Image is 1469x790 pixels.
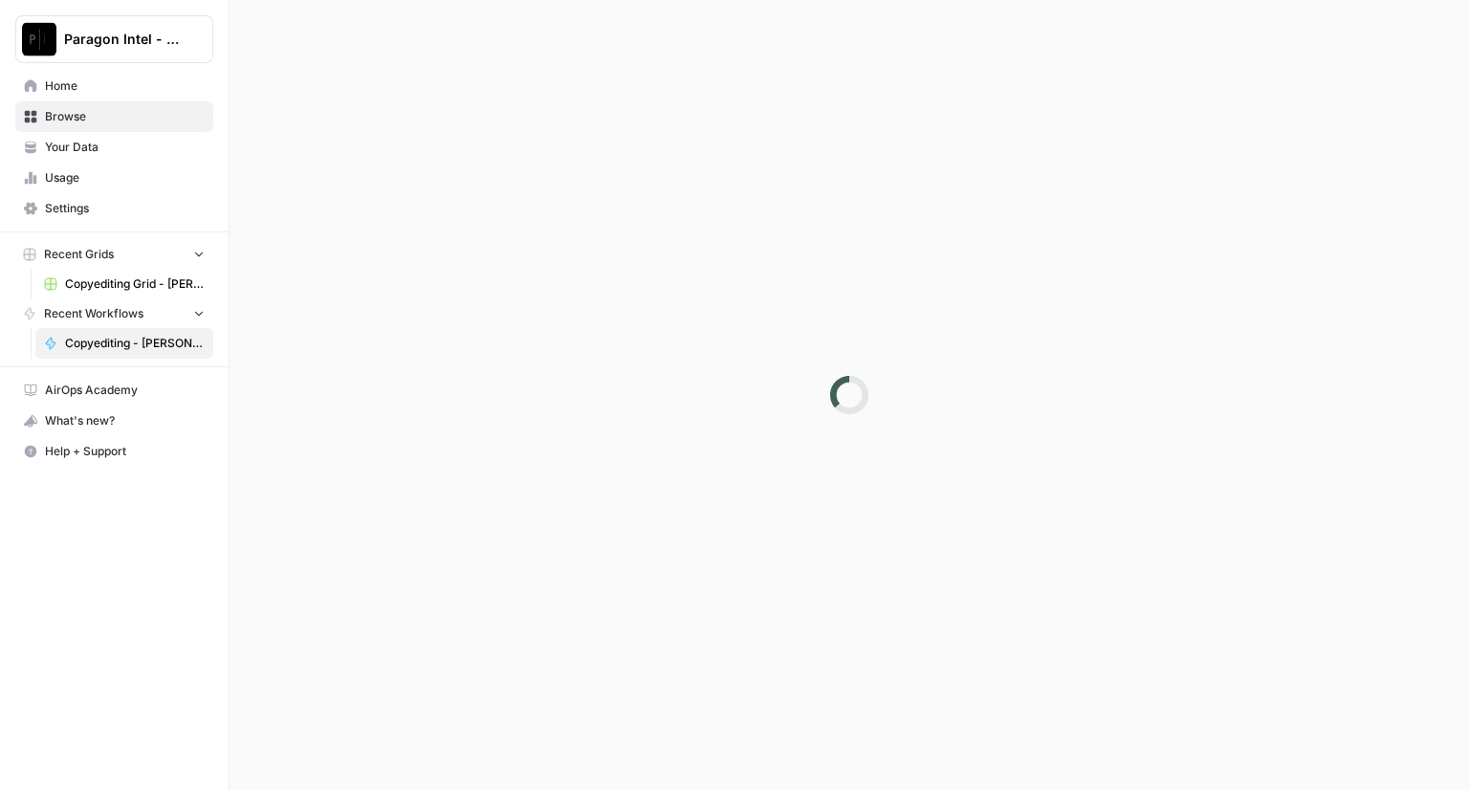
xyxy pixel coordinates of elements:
span: Settings [45,200,205,217]
span: Usage [45,169,205,187]
span: Copyediting Grid - [PERSON_NAME] [65,275,205,293]
button: Workspace: Paragon Intel - Copyediting [15,15,213,63]
span: Copyediting - [PERSON_NAME] [65,335,205,352]
a: Settings [15,193,213,224]
a: Home [15,71,213,101]
button: What's new? [15,406,213,436]
a: Usage [15,163,213,193]
span: Home [45,77,205,95]
span: Recent Workflows [44,305,143,322]
a: Copyediting Grid - [PERSON_NAME] [35,269,213,299]
button: Recent Grids [15,240,213,269]
span: Help + Support [45,443,205,460]
a: AirOps Academy [15,375,213,406]
button: Help + Support [15,436,213,467]
a: Your Data [15,132,213,163]
span: AirOps Academy [45,382,205,399]
img: Paragon Intel - Copyediting Logo [22,22,56,56]
a: Copyediting - [PERSON_NAME] [35,328,213,359]
span: Your Data [45,139,205,156]
span: Browse [45,108,205,125]
a: Browse [15,101,213,132]
div: What's new? [16,406,212,435]
span: Paragon Intel - Copyediting [64,30,180,49]
span: Recent Grids [44,246,114,263]
button: Recent Workflows [15,299,213,328]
